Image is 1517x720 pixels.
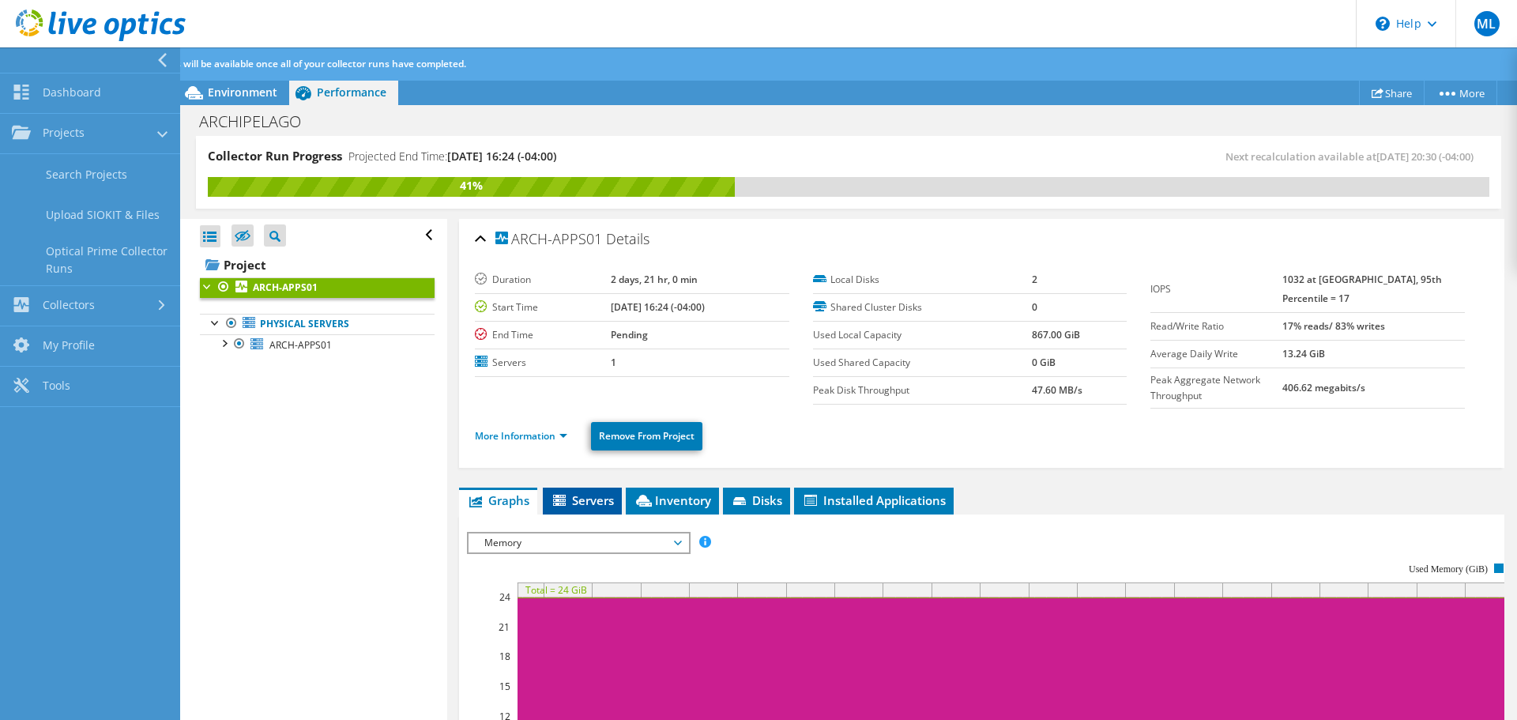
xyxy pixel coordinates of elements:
[731,492,782,508] span: Disks
[317,85,386,100] span: Performance
[611,356,616,369] b: 1
[813,355,1032,371] label: Used Shared Capacity
[348,148,556,165] h4: Projected End Time:
[1150,281,1282,297] label: IOPS
[499,680,510,693] text: 15
[200,277,435,298] a: ARCH-APPS01
[1376,17,1390,31] svg: \n
[525,583,587,597] text: Total = 24 GiB
[447,149,556,164] span: [DATE] 16:24 (-04:00)
[1032,383,1082,397] b: 47.60 MB/s
[192,113,326,130] h1: ARCHIPELAGO
[1409,564,1488,575] text: Used Memory (GiB)
[475,327,610,343] label: End Time
[476,533,679,552] span: Memory
[551,492,614,508] span: Servers
[475,429,567,443] a: More Information
[813,272,1032,288] label: Local Disks
[200,334,435,355] a: ARCH-APPS01
[1150,319,1282,334] label: Read/Write Ratio
[1032,300,1037,314] b: 0
[495,232,602,247] span: ARCH-APPS01
[1150,346,1282,362] label: Average Daily Write
[1032,328,1080,341] b: 867.00 GiB
[253,281,318,294] b: ARCH-APPS01
[1032,273,1037,286] b: 2
[611,300,705,314] b: [DATE] 16:24 (-04:00)
[591,422,702,450] a: Remove From Project
[1282,347,1325,360] b: 13.24 GiB
[1282,273,1442,305] b: 1032 at [GEOGRAPHIC_DATA], 95th Percentile = 17
[611,328,648,341] b: Pending
[802,492,946,508] span: Installed Applications
[1150,372,1282,404] label: Peak Aggregate Network Throughput
[1474,11,1500,36] span: ML
[467,492,529,508] span: Graphs
[1032,356,1056,369] b: 0 GiB
[1225,149,1481,164] span: Next recalculation available at
[96,57,466,70] span: Additional analysis will be available once all of your collector runs have completed.
[634,492,711,508] span: Inventory
[611,273,698,286] b: 2 days, 21 hr, 0 min
[1359,81,1425,105] a: Share
[200,252,435,277] a: Project
[208,85,277,100] span: Environment
[1376,149,1474,164] span: [DATE] 20:30 (-04:00)
[1282,319,1385,333] b: 17% reads/ 83% writes
[475,300,610,315] label: Start Time
[813,300,1032,315] label: Shared Cluster Disks
[200,314,435,334] a: Physical Servers
[475,272,610,288] label: Duration
[499,590,510,604] text: 24
[499,620,510,634] text: 21
[269,338,332,352] span: ARCH-APPS01
[1282,381,1365,394] b: 406.62 megabits/s
[208,177,735,194] div: 41%
[813,327,1032,343] label: Used Local Capacity
[813,383,1032,398] label: Peak Disk Throughput
[475,355,610,371] label: Servers
[1424,81,1497,105] a: More
[606,229,649,248] span: Details
[499,650,510,663] text: 18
